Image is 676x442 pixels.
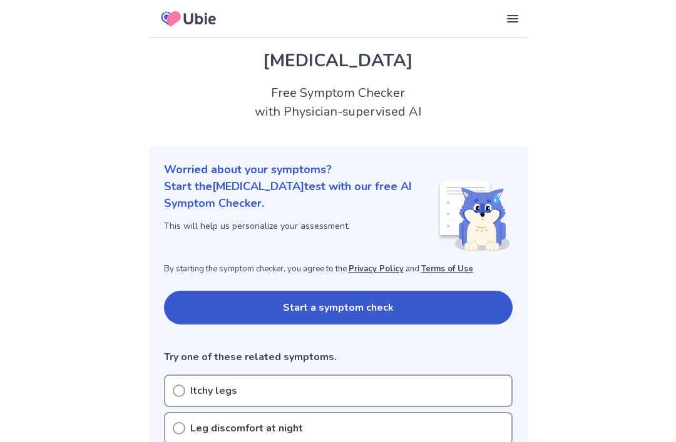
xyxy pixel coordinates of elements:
[164,161,513,178] p: Worried about your symptoms?
[164,349,513,364] p: Try one of these related symptoms.
[190,421,303,436] p: Leg discomfort at night
[164,291,513,324] button: Start a symptom check
[164,178,438,212] p: Start the [MEDICAL_DATA] test with our free AI Symptom Checker.
[164,48,513,74] h1: [MEDICAL_DATA]
[164,263,513,276] p: By starting the symptom checker, you agree to the and
[164,219,438,233] p: This will help us personalize your assessment.
[149,84,528,121] h2: Free Symptom Checker with Physician-supervised AI
[421,263,473,274] a: Terms of Use
[349,263,404,274] a: Privacy Policy
[438,181,510,251] img: Shiba
[190,383,237,398] p: Itchy legs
